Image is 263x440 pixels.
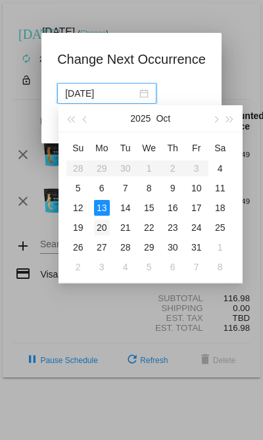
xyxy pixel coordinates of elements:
[161,137,185,159] th: Thu
[137,137,161,159] th: Wed
[208,257,232,277] td: 11/8/2025
[141,239,157,255] div: 29
[165,220,181,235] div: 23
[130,105,151,132] button: 2025
[212,160,228,176] div: 4
[137,198,161,218] td: 10/15/2025
[66,198,90,218] td: 10/12/2025
[208,237,232,257] td: 11/1/2025
[94,220,110,235] div: 20
[90,257,114,277] td: 11/3/2025
[161,257,185,277] td: 11/6/2025
[208,218,232,237] td: 10/25/2025
[114,257,137,277] td: 11/4/2025
[156,105,170,132] button: Oct
[64,105,78,132] button: Last year (Control + left)
[165,259,181,275] div: 6
[208,105,222,132] button: Next month (PageDown)
[208,198,232,218] td: 10/18/2025
[70,180,86,196] div: 5
[185,137,208,159] th: Fri
[118,180,133,196] div: 7
[208,137,232,159] th: Sat
[189,259,204,275] div: 7
[114,137,137,159] th: Tue
[66,237,90,257] td: 10/26/2025
[185,198,208,218] td: 10/17/2025
[94,180,110,196] div: 6
[70,259,86,275] div: 2
[185,257,208,277] td: 11/7/2025
[114,237,137,257] td: 10/28/2025
[141,259,157,275] div: 5
[118,220,133,235] div: 21
[161,198,185,218] td: 10/16/2025
[66,257,90,277] td: 11/2/2025
[137,178,161,198] td: 10/8/2025
[185,237,208,257] td: 10/31/2025
[66,218,90,237] td: 10/19/2025
[137,218,161,237] td: 10/22/2025
[189,180,204,196] div: 10
[90,198,114,218] td: 10/13/2025
[165,200,181,216] div: 16
[165,239,181,255] div: 30
[90,218,114,237] td: 10/20/2025
[94,239,110,255] div: 27
[94,259,110,275] div: 3
[189,239,204,255] div: 31
[65,86,137,101] input: Select date
[66,137,90,159] th: Sun
[161,178,185,198] td: 10/9/2025
[70,239,86,255] div: 26
[90,178,114,198] td: 10/6/2025
[94,200,110,216] div: 13
[66,178,90,198] td: 10/5/2025
[114,198,137,218] td: 10/14/2025
[137,237,161,257] td: 10/29/2025
[141,220,157,235] div: 22
[70,220,86,235] div: 19
[165,180,181,196] div: 9
[185,218,208,237] td: 10/24/2025
[141,180,157,196] div: 8
[208,178,232,198] td: 10/11/2025
[78,105,93,132] button: Previous month (PageUp)
[222,105,237,132] button: Next year (Control + right)
[212,259,228,275] div: 8
[114,218,137,237] td: 10/21/2025
[185,178,208,198] td: 10/10/2025
[189,220,204,235] div: 24
[212,239,228,255] div: 1
[161,218,185,237] td: 10/23/2025
[118,239,133,255] div: 28
[90,237,114,257] td: 10/27/2025
[114,178,137,198] td: 10/7/2025
[57,49,206,70] h1: Change Next Occurrence
[212,220,228,235] div: 25
[208,159,232,178] td: 10/4/2025
[212,200,228,216] div: 18
[118,259,133,275] div: 4
[137,257,161,277] td: 11/5/2025
[189,200,204,216] div: 17
[57,112,115,135] button: Update
[90,137,114,159] th: Mon
[70,200,86,216] div: 12
[212,180,228,196] div: 11
[141,200,157,216] div: 15
[118,200,133,216] div: 14
[161,237,185,257] td: 10/30/2025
